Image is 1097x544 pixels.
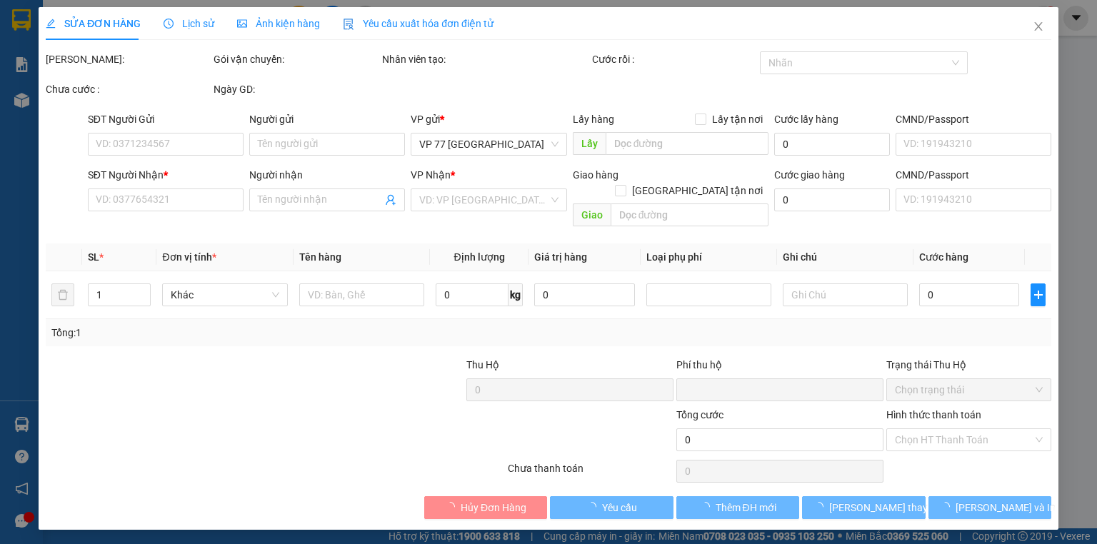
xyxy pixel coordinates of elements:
[676,409,723,420] span: Tổng cước
[572,114,613,125] span: Lấy hàng
[164,18,214,29] span: Lịch sử
[299,283,424,306] input: VD: Bàn, Ghế
[454,251,504,263] span: Định lượng
[676,496,800,519] button: Thêm ĐH mới
[774,114,838,125] label: Cước lấy hàng
[777,243,913,271] th: Ghi chú
[586,502,602,512] span: loading
[592,51,757,67] div: Cước rồi :
[886,357,1051,373] div: Trạng thái Thu Hộ
[1018,7,1058,47] button: Close
[343,19,354,30] img: icon
[572,203,610,226] span: Giao
[214,81,379,97] div: Ngày GD:
[46,51,211,67] div: [PERSON_NAME]:
[626,183,768,198] span: [GEOGRAPHIC_DATA] tận nơi
[774,169,845,181] label: Cước giao hàng
[896,111,1051,127] div: CMND/Passport
[928,496,1052,519] button: [PERSON_NAME] và In
[895,379,1043,401] span: Chọn trạng thái
[382,51,589,67] div: Nhân viên tạo:
[343,18,494,29] span: Yêu cầu xuất hóa đơn điện tử
[237,19,247,29] span: picture
[699,502,715,512] span: loading
[676,357,883,378] div: Phí thu hộ
[829,500,943,515] span: [PERSON_NAME] thay đổi
[774,188,890,211] input: Cước giao hàng
[411,111,566,127] div: VP gửi
[46,18,141,29] span: SỬA ĐƠN HÀNG
[783,283,908,306] input: Ghi Chú
[940,502,956,512] span: loading
[162,251,216,263] span: Đơn vị tính
[572,169,618,181] span: Giao hàng
[51,283,74,306] button: delete
[550,496,673,519] button: Yêu cầu
[237,18,320,29] span: Ảnh kiện hàng
[886,409,981,420] label: Hình thức thanh toán
[424,496,548,519] button: Hủy Đơn Hàng
[299,251,341,263] span: Tên hàng
[1033,21,1044,32] span: close
[411,169,451,181] span: VP Nhận
[802,496,926,519] button: [PERSON_NAME] thay đổi
[1031,283,1046,306] button: plus
[249,111,405,127] div: Người gửi
[1031,289,1045,301] span: plus
[896,167,1051,183] div: CMND/Passport
[164,19,174,29] span: clock-circle
[171,284,279,306] span: Khác
[919,251,968,263] span: Cước hàng
[51,325,424,341] div: Tổng: 1
[715,500,776,515] span: Thêm ĐH mới
[602,500,637,515] span: Yêu cầu
[385,194,396,206] span: user-add
[509,283,523,306] span: kg
[46,81,211,97] div: Chưa cước :
[466,359,499,371] span: Thu Hộ
[534,251,587,263] span: Giá trị hàng
[610,203,768,226] input: Dọc đường
[461,500,526,515] span: Hủy Đơn Hàng
[774,133,890,156] input: Cước lấy hàng
[572,132,605,155] span: Lấy
[641,243,777,271] th: Loại phụ phí
[506,460,674,485] div: Chưa thanh toán
[88,251,99,263] span: SL
[419,134,558,155] span: VP 77 Thái Nguyên
[605,132,768,155] input: Dọc đường
[88,167,244,183] div: SĐT Người Nhận
[956,500,1056,515] span: [PERSON_NAME] và In
[46,19,56,29] span: edit
[249,167,405,183] div: Người nhận
[88,111,244,127] div: SĐT Người Gửi
[445,502,461,512] span: loading
[813,502,829,512] span: loading
[706,111,768,127] span: Lấy tận nơi
[214,51,379,67] div: Gói vận chuyển:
